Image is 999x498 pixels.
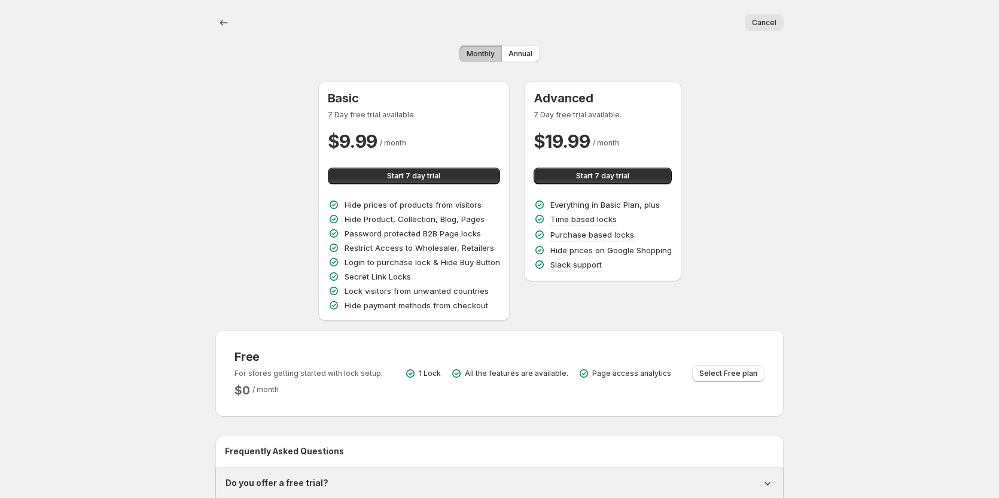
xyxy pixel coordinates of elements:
h2: $ 19.99 [534,129,590,153]
p: Slack support [550,259,602,271]
button: Start 7 day trial [534,168,672,184]
p: Page access analytics [592,369,671,378]
span: Monthly [467,49,495,59]
span: / month [593,138,619,147]
span: / month [380,138,406,147]
p: Hide prices of products from visitors [345,199,482,211]
p: Restrict Access to Wholesaler, Retailers [345,242,494,254]
span: Select Free plan [699,369,757,378]
p: Password protected B2B Page locks [345,227,481,239]
p: 7 Day free trial available. [534,110,672,120]
p: Hide prices on Google Shopping [550,244,672,256]
span: / month [252,385,279,394]
p: Hide payment methods from checkout [345,299,488,311]
button: Monthly [459,45,502,62]
button: Select Free plan [692,365,765,382]
h3: Basic [328,91,500,105]
h3: Advanced [534,91,672,105]
p: Login to purchase lock & Hide Buy Button [345,256,500,268]
p: Purchase based locks. [550,229,636,241]
h1: Do you offer a free trial? [226,477,328,489]
h3: Free [234,350,383,364]
h2: $ 0 [234,383,250,397]
h2: Frequently Asked Questions [225,445,774,457]
h2: $ 9.99 [328,129,378,153]
p: All the features are available. [465,369,568,378]
p: 1 Lock [419,369,441,378]
p: Lock visitors from unwanted countries [345,285,489,297]
button: Cancel [745,14,784,31]
button: Annual [501,45,540,62]
p: Time based locks [550,213,617,225]
button: Back [215,14,232,31]
p: 7 Day free trial available. [328,110,500,120]
button: Start 7 day trial [328,168,500,184]
p: For stores getting started with lock setup. [234,369,383,378]
span: Start 7 day trial [576,171,629,181]
p: Hide Product, Collection, Blog, Pages [345,213,485,225]
span: Cancel [752,18,776,28]
span: Annual [508,49,532,59]
p: Secret Link Locks [345,271,411,283]
p: Everything in Basic Plan, plus [550,199,660,211]
span: Start 7 day trial [387,171,440,181]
